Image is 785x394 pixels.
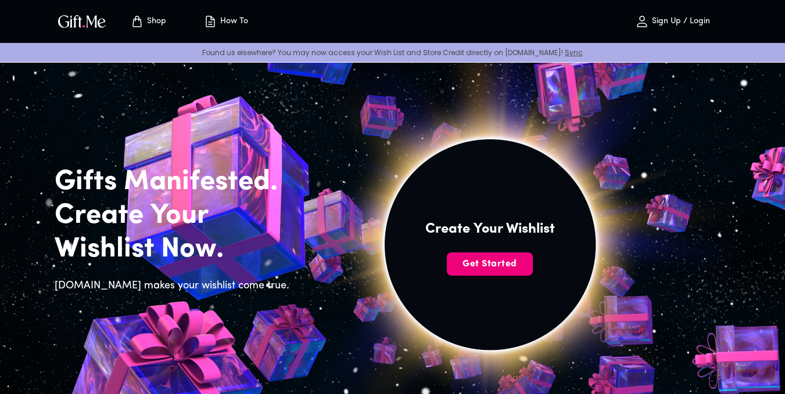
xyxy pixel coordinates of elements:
[425,220,555,238] h4: Create Your Wishlist
[55,165,296,199] h2: Gifts Manifested.
[55,199,296,233] h2: Create Your
[649,17,710,27] p: Sign Up / Login
[56,13,108,30] img: GiftMe Logo
[565,48,583,57] a: Sync
[447,252,533,276] button: Get Started
[203,15,217,28] img: how-to.svg
[144,17,166,27] p: Shop
[55,15,109,28] button: GiftMe Logo
[55,233,296,266] h2: Wishlist Now.
[447,258,533,270] span: Get Started
[55,278,296,294] h6: [DOMAIN_NAME] makes your wishlist come true.
[116,3,180,40] button: Store page
[194,3,258,40] button: How To
[217,17,248,27] p: How To
[9,48,776,57] p: Found us elsewhere? You may now access your Wish List and Store Credit directly on [DOMAIN_NAME]!
[615,3,731,40] button: Sign Up / Login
